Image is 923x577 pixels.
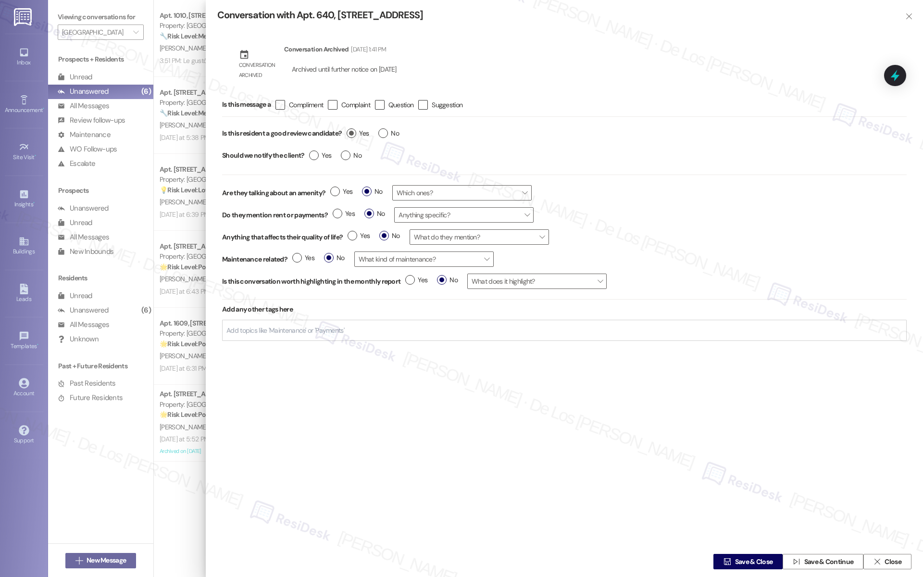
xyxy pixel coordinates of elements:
span: No [362,187,383,197]
button: Save & Close [713,554,783,569]
span: Which ones? [392,185,532,201]
span: What do they mention? [410,229,549,245]
div: [DATE] 1:41 PM [349,44,386,54]
input: Add topics like 'Maintenance' or 'Payments' [226,326,346,335]
div: Add any other tags here [222,300,907,319]
label: Is this conversation worth highlighting in the monthly report [222,276,400,287]
span: Question [388,100,413,110]
label: Are they talking about an amenity? [222,188,325,198]
span: No [364,209,385,219]
div: Conversation Archived [284,44,349,54]
label: Maintenance related? [222,254,287,264]
div: Conversation with Apt. 640, [STREET_ADDRESS] [217,9,889,22]
span: Compliment [289,100,323,110]
span: Yes [405,275,427,285]
button: Close [863,554,911,569]
span: Yes [333,209,355,219]
span: Yes [347,128,369,138]
i:  [905,13,912,20]
span: Save & Continue [804,557,854,567]
i:  [793,558,800,565]
span: Yes [348,231,370,241]
span: Suggestion [432,100,462,110]
span: No [437,275,458,285]
span: No [378,128,399,138]
span: Yes [309,151,331,161]
div: Conversation archived [239,60,276,81]
span: What kind of maintenance? [354,251,494,267]
span: Anything specific? [394,207,534,223]
div: Archived until further notice on [DATE] [291,64,398,75]
label: Is this resident a good review candidate? [222,126,342,141]
span: No [341,151,362,161]
span: Yes [330,187,352,197]
span: Save & Close [735,557,773,567]
span: Complaint [341,100,370,110]
label: Should we notify the client? [222,148,304,163]
span: Close [885,557,901,567]
span: Yes [292,253,314,263]
i:  [873,558,881,565]
span: No [379,231,400,241]
span: Is this message a [222,100,271,110]
label: Do they mention rent or payments? [222,210,328,220]
span: What does it highlight? [467,274,607,289]
span: No [324,253,345,263]
i:  [723,558,731,565]
button: Save & Continue [783,554,863,569]
label: Anything that affects their quality of life? [222,232,343,242]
